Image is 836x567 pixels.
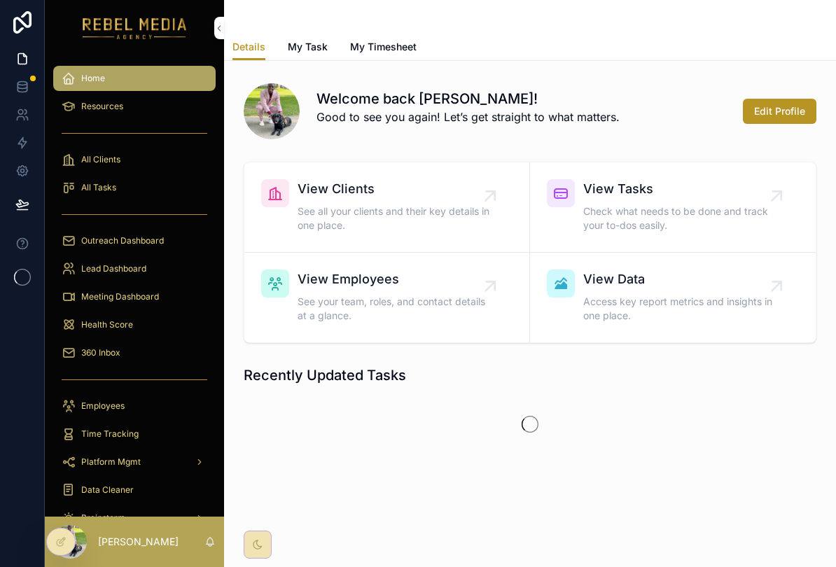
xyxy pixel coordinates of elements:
img: App logo [83,17,187,39]
a: My Task [288,34,328,62]
span: Brainstorm [81,512,125,524]
div: scrollable content [45,56,224,517]
span: Data Cleaner [81,484,134,496]
span: All Clients [81,154,120,165]
span: Access key report metrics and insights in one place. [583,295,776,323]
span: View Tasks [583,179,776,199]
a: Brainstorm [53,505,216,531]
span: Meeting Dashboard [81,291,159,302]
span: My Timesheet [350,40,417,54]
span: Lead Dashboard [81,263,146,274]
a: Lead Dashboard [53,256,216,281]
a: All Clients [53,147,216,172]
a: Meeting Dashboard [53,284,216,309]
a: View TasksCheck what needs to be done and track your to-dos easily. [530,162,816,253]
span: View Data [583,269,776,289]
p: Good to see you again! Let’s get straight to what matters. [316,108,620,125]
span: Edit Profile [754,104,805,118]
span: View Clients [298,179,490,199]
a: My Timesheet [350,34,417,62]
span: Time Tracking [81,428,139,440]
span: Home [81,73,105,84]
a: View EmployeesSee your team, roles, and contact details at a glance. [244,253,530,342]
a: Resources [53,94,216,119]
a: Employees [53,393,216,419]
span: Resources [81,101,123,112]
a: Details [232,34,265,61]
span: 360 Inbox [81,347,120,358]
a: Outreach Dashboard [53,228,216,253]
span: See your team, roles, and contact details at a glance. [298,295,490,323]
a: 360 Inbox [53,340,216,365]
span: View Employees [298,269,490,289]
button: Edit Profile [743,99,816,124]
span: Employees [81,400,125,412]
a: Health Score [53,312,216,337]
a: Home [53,66,216,91]
a: View ClientsSee all your clients and their key details in one place. [244,162,530,253]
a: All Tasks [53,175,216,200]
span: My Task [288,40,328,54]
h1: Recently Updated Tasks [244,365,406,385]
span: Health Score [81,319,133,330]
a: View DataAccess key report metrics and insights in one place. [530,253,816,342]
a: Platform Mgmt [53,449,216,475]
span: Outreach Dashboard [81,235,164,246]
span: Platform Mgmt [81,456,141,468]
span: See all your clients and their key details in one place. [298,204,490,232]
h1: Welcome back [PERSON_NAME]! [316,89,620,108]
span: Check what needs to be done and track your to-dos easily. [583,204,776,232]
a: Data Cleaner [53,477,216,503]
span: All Tasks [81,182,116,193]
a: Time Tracking [53,421,216,447]
p: [PERSON_NAME] [98,535,179,549]
span: Details [232,40,265,54]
